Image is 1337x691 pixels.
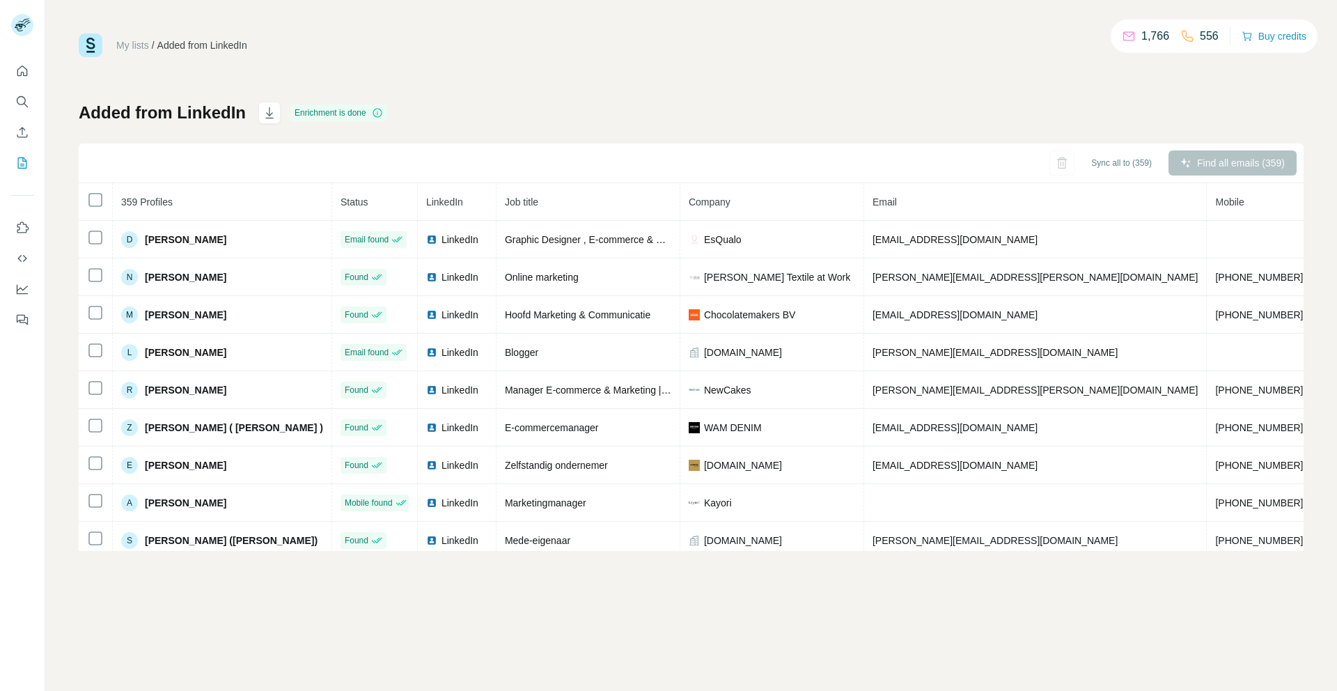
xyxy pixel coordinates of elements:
[121,269,138,286] div: N
[426,460,437,471] img: LinkedIn logo
[689,497,700,508] img: company-logo
[1215,422,1303,433] span: [PHONE_NUMBER]
[505,309,650,320] span: Hoofd Marketing & Communicatie
[121,457,138,474] div: E
[873,234,1038,245] span: [EMAIL_ADDRESS][DOMAIN_NAME]
[441,233,478,247] span: LinkedIn
[873,385,1198,396] span: [PERSON_NAME][EMAIL_ADDRESS][PERSON_NAME][DOMAIN_NAME]
[704,458,782,472] span: [DOMAIN_NAME]
[145,383,226,397] span: [PERSON_NAME]
[873,196,897,208] span: Email
[11,59,33,84] button: Quick start
[426,272,437,283] img: LinkedIn logo
[704,421,762,435] span: WAM DENIM
[11,120,33,145] button: Enrich CSV
[873,347,1118,358] span: [PERSON_NAME][EMAIL_ADDRESS][DOMAIN_NAME]
[704,534,782,548] span: [DOMAIN_NAME]
[145,308,226,322] span: [PERSON_NAME]
[1215,460,1303,471] span: [PHONE_NUMBER]
[345,346,389,359] span: Email found
[689,272,700,283] img: company-logo
[426,385,437,396] img: LinkedIn logo
[345,309,368,321] span: Found
[1081,153,1162,173] button: Sync all to (359)
[1215,196,1244,208] span: Mobile
[345,534,368,547] span: Found
[79,33,102,57] img: Surfe Logo
[152,38,155,52] li: /
[426,309,437,320] img: LinkedIn logo
[116,40,149,51] a: My lists
[704,233,742,247] span: EsQualo
[1215,497,1303,508] span: [PHONE_NUMBER]
[704,345,782,359] span: [DOMAIN_NAME]
[873,460,1038,471] span: [EMAIL_ADDRESS][DOMAIN_NAME]
[11,246,33,271] button: Use Surfe API
[145,345,226,359] span: [PERSON_NAME]
[704,496,732,510] span: Kayori
[1215,272,1303,283] span: [PHONE_NUMBER]
[290,104,387,121] div: Enrichment is done
[121,532,138,549] div: S
[441,421,478,435] span: LinkedIn
[689,196,730,208] span: Company
[426,234,437,245] img: LinkedIn logo
[441,458,478,472] span: LinkedIn
[505,234,699,245] span: Graphic Designer , E-commerce & Marketing
[704,308,796,322] span: Chocolatemakers BV
[145,421,323,435] span: [PERSON_NAME] ( [PERSON_NAME] )
[345,497,393,509] span: Mobile found
[704,270,850,284] span: [PERSON_NAME] Textile at Work
[345,271,368,284] span: Found
[121,382,138,398] div: R
[11,277,33,302] button: Dashboard
[345,384,368,396] span: Found
[341,196,368,208] span: Status
[505,535,570,546] span: Mede-eigenaar
[689,385,700,396] img: company-logo
[441,383,478,397] span: LinkedIn
[1200,28,1219,45] p: 556
[79,102,246,124] h1: Added from LinkedIn
[441,308,478,322] span: LinkedIn
[426,422,437,433] img: LinkedIn logo
[441,534,478,548] span: LinkedIn
[1242,26,1306,46] button: Buy credits
[505,347,538,358] span: Blogger
[505,422,599,433] span: E-commercemanager
[873,535,1118,546] span: [PERSON_NAME][EMAIL_ADDRESS][DOMAIN_NAME]
[441,496,478,510] span: LinkedIn
[11,150,33,176] button: My lists
[505,497,586,508] span: Marketingmanager
[345,233,389,246] span: Email found
[11,215,33,240] button: Use Surfe on LinkedIn
[505,196,538,208] span: Job title
[145,233,226,247] span: [PERSON_NAME]
[11,89,33,114] button: Search
[505,272,579,283] span: Online marketing
[1215,385,1303,396] span: [PHONE_NUMBER]
[145,534,318,548] span: [PERSON_NAME] ([PERSON_NAME])
[157,38,247,52] div: Added from LinkedIn
[121,344,138,361] div: L
[426,196,463,208] span: LinkedIn
[873,309,1038,320] span: [EMAIL_ADDRESS][DOMAIN_NAME]
[689,234,700,245] img: company-logo
[689,460,700,471] img: company-logo
[121,419,138,436] div: Z
[145,270,226,284] span: [PERSON_NAME]
[1215,309,1303,320] span: [PHONE_NUMBER]
[121,495,138,511] div: A
[426,535,437,546] img: LinkedIn logo
[121,196,173,208] span: 359 Profiles
[426,497,437,508] img: LinkedIn logo
[426,347,437,358] img: LinkedIn logo
[689,309,700,320] img: company-logo
[145,458,226,472] span: [PERSON_NAME]
[345,459,368,472] span: Found
[873,272,1198,283] span: [PERSON_NAME][EMAIL_ADDRESS][PERSON_NAME][DOMAIN_NAME]
[121,306,138,323] div: M
[145,496,226,510] span: [PERSON_NAME]
[1091,157,1152,169] span: Sync all to (359)
[1215,535,1303,546] span: [PHONE_NUMBER]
